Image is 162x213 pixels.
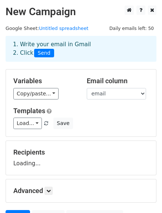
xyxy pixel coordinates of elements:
a: Templates [13,107,45,115]
div: 1. Write your email in Gmail 2. Click [7,40,155,57]
a: Untitled spreadsheet [39,26,88,31]
a: Daily emails left: 50 [107,26,156,31]
h2: New Campaign [6,6,156,18]
span: Daily emails left: 50 [107,24,156,33]
a: Copy/paste... [13,88,59,99]
a: Load... [13,118,42,129]
div: Loading... [13,148,149,168]
h5: Recipients [13,148,149,156]
h5: Variables [13,77,76,85]
h5: Email column [87,77,149,85]
button: Save [53,118,73,129]
h5: Advanced [13,187,149,195]
small: Google Sheet: [6,26,89,31]
span: Send [34,49,54,58]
